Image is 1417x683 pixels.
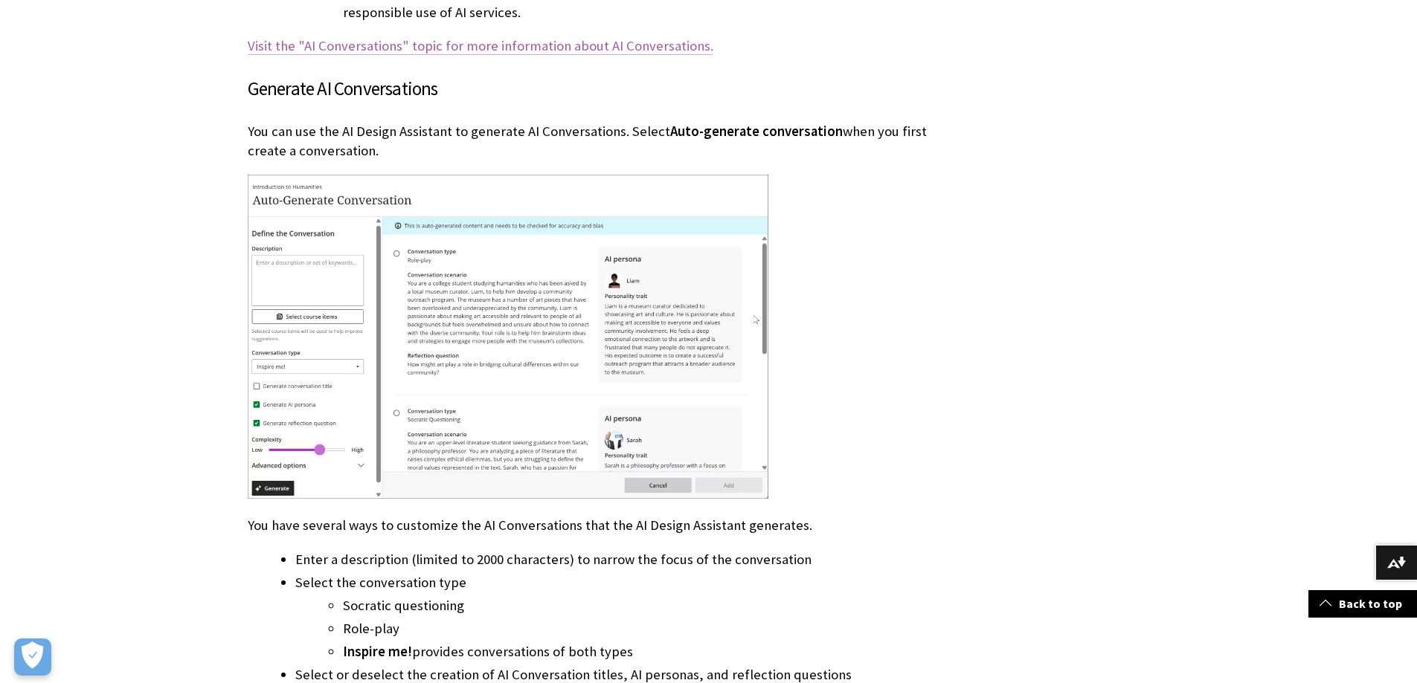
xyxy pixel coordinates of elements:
span: Inspire me! [343,643,412,660]
p: You have several ways to customize the AI Conversations that the AI Design Assistant generates. [248,516,950,535]
li: Enter a description (limited to 2000 characters) to narrow the focus of the conversation [295,549,950,570]
li: Select the conversation type [295,572,950,662]
li: Role-play [343,618,950,639]
li: Socratic questioning [343,595,950,616]
li: provides conversations of both types [343,641,950,662]
img: The landing page for auto-generating AI Conversations, featuring customization options on the lef... [248,175,768,499]
a: Back to top [1308,590,1417,618]
p: You can use the AI Design Assistant to generate AI Conversations. Select when you first create a ... [248,122,950,161]
h3: Generate AI Conversations [248,75,950,103]
a: Visit the "AI Conversations" topic for more information about AI Conversations. [248,37,713,55]
span: Auto-generate conversation [670,123,843,140]
button: Open Preferences [14,638,51,676]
